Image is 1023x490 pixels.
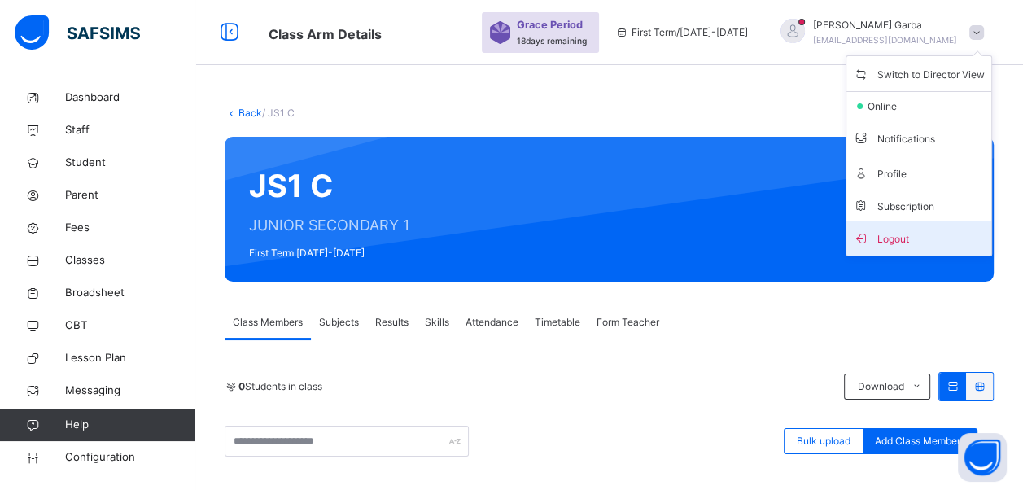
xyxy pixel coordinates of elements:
[65,155,195,171] span: Student
[764,18,992,47] div: Abubakar Garba
[238,379,322,394] span: Students in class
[65,383,195,399] span: Messaging
[853,127,985,149] span: Notifications
[375,315,409,330] span: Results
[65,187,195,203] span: Parent
[846,155,991,190] li: dropdown-list-item-text-4
[846,190,991,221] li: dropdown-list-item-null-6
[846,92,991,120] li: dropdown-list-item-null-2
[797,434,850,448] span: Bulk upload
[65,350,195,366] span: Lesson Plan
[517,17,583,33] span: Grace Period
[517,36,587,46] span: 18 days remaining
[866,99,907,114] span: online
[875,434,965,448] span: Add Class Members
[813,18,957,33] span: [PERSON_NAME] Garba
[238,380,245,392] b: 0
[65,122,195,138] span: Staff
[535,315,580,330] span: Timetable
[65,449,195,466] span: Configuration
[233,315,303,330] span: Class Members
[846,221,991,256] li: dropdown-list-item-buttom-7
[262,107,295,119] span: / JS1 C
[65,90,195,106] span: Dashboard
[857,379,903,394] span: Download
[853,200,934,212] span: Subscription
[466,315,518,330] span: Attendance
[238,107,262,119] a: Back
[597,315,659,330] span: Form Teacher
[249,246,409,260] span: First Term [DATE]-[DATE]
[846,120,991,155] li: dropdown-list-item-text-3
[846,56,991,92] li: dropdown-list-item-name-1
[65,252,195,269] span: Classes
[269,26,382,42] span: Class Arm Details
[65,417,195,433] span: Help
[490,21,510,44] img: sticker-purple.71386a28dfed39d6af7621340158ba97.svg
[65,285,195,301] span: Broadsheet
[853,227,985,249] span: Logout
[425,315,449,330] span: Skills
[853,63,985,85] span: Switch to Director View
[958,433,1007,482] button: Open asap
[319,315,359,330] span: Subjects
[615,25,748,40] span: session/term information
[65,220,195,236] span: Fees
[15,15,140,50] img: safsims
[813,35,957,45] span: [EMAIL_ADDRESS][DOMAIN_NAME]
[65,317,195,334] span: CBT
[853,162,985,184] span: Profile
